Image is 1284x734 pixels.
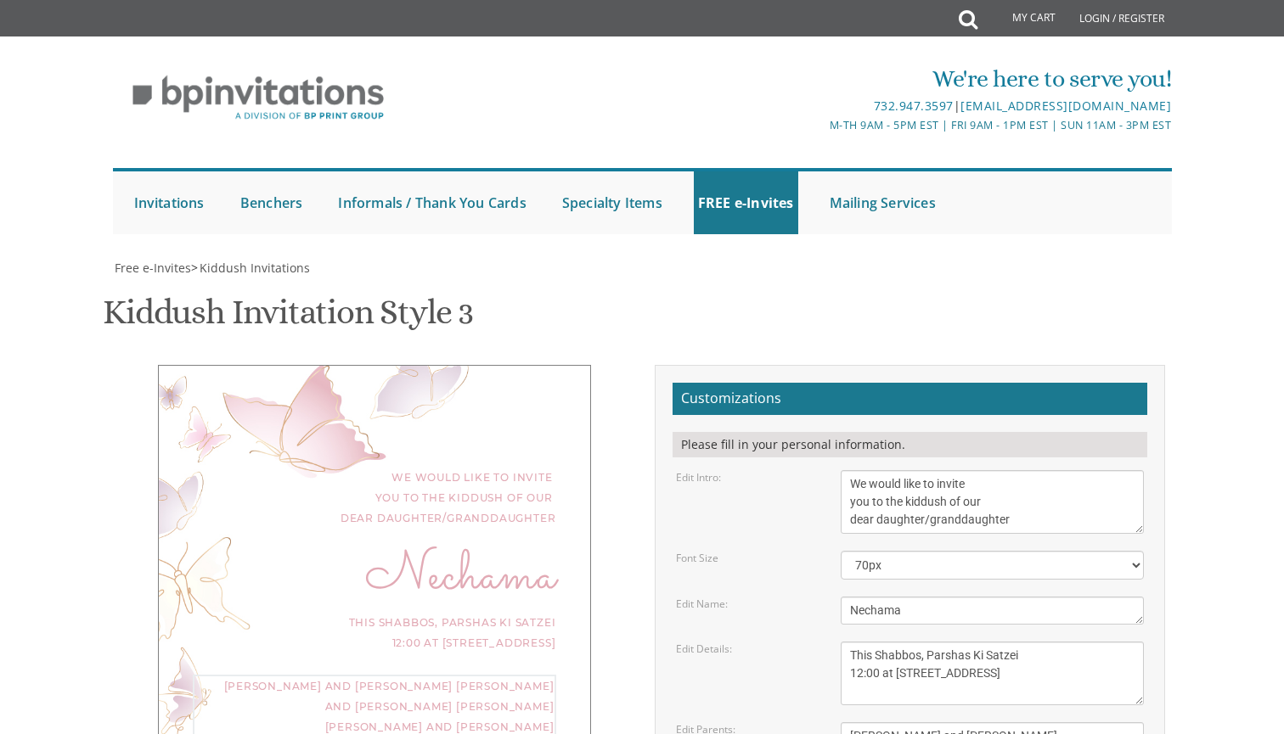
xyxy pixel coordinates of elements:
[198,260,310,276] a: Kiddush Invitations
[113,63,404,133] img: BP Invitation Loft
[334,171,530,234] a: Informals / Thank You Cards
[676,470,721,485] label: Edit Intro:
[1179,628,1284,709] iframe: chat widget
[841,470,1145,534] textarea: We would like to invite you to the kiddush of our dear daughter/granddaughter
[673,383,1147,415] h2: Customizations
[193,613,556,653] div: This Shabbos, Parshas Ki Satzei 12:00 at [STREET_ADDRESS]
[466,96,1171,116] div: |
[200,260,310,276] span: Kiddush Invitations
[115,260,191,276] span: Free e-Invites
[841,597,1145,625] textarea: Nechama
[113,260,191,276] a: Free e-Invites
[193,567,556,587] div: Nechama
[960,98,1171,114] a: [EMAIL_ADDRESS][DOMAIN_NAME]
[825,171,940,234] a: Mailing Services
[103,294,473,344] h1: Kiddush Invitation Style 3
[841,642,1145,705] textarea: This Shabbos, Parshas Vayigash at our home [STREET_ADDRESS]
[193,468,556,529] div: We would like to invite you to the kiddush of our dear daughter/granddaughter
[191,260,310,276] span: >
[694,171,798,234] a: FREE e-Invites
[236,171,307,234] a: Benchers
[676,642,732,656] label: Edit Details:
[676,597,728,611] label: Edit Name:
[558,171,667,234] a: Specialty Items
[673,432,1147,457] div: Please fill in your personal information.
[976,2,1067,36] a: My Cart
[676,551,718,565] label: Font Size
[466,62,1171,96] div: We're here to serve you!
[130,171,209,234] a: Invitations
[874,98,954,114] a: 732.947.3597
[466,116,1171,134] div: M-Th 9am - 5pm EST | Fri 9am - 1pm EST | Sun 11am - 3pm EST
